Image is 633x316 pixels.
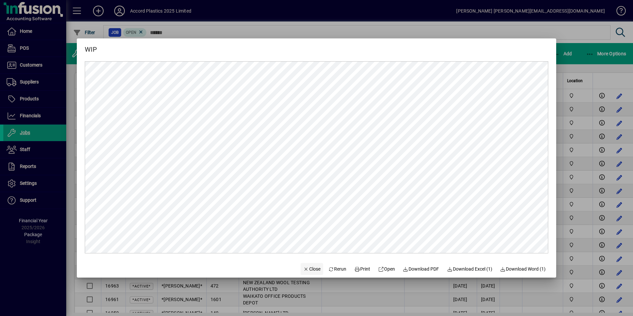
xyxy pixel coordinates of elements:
[303,266,320,273] span: Close
[378,266,395,273] span: Open
[301,263,323,275] button: Close
[403,266,439,273] span: Download PDF
[77,38,105,55] h2: WIP
[328,266,347,273] span: Rerun
[354,266,370,273] span: Print
[500,266,546,273] span: Download Word (1)
[444,263,495,275] button: Download Excel (1)
[375,263,398,275] a: Open
[498,263,549,275] button: Download Word (1)
[447,266,492,273] span: Download Excel (1)
[400,263,442,275] a: Download PDF
[352,263,373,275] button: Print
